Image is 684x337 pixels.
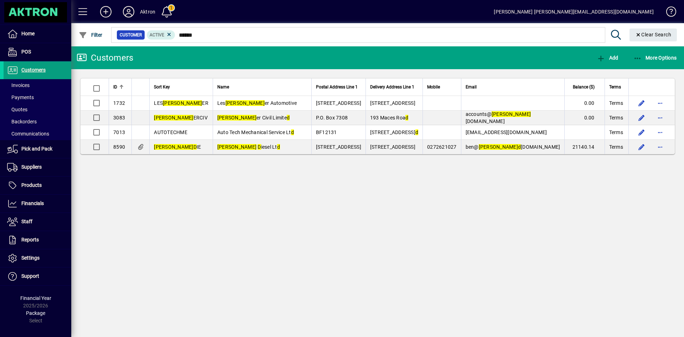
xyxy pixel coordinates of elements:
[316,115,348,121] span: P.O. Box 7308
[597,55,618,61] span: Add
[21,146,52,152] span: Pick and Pack
[405,115,408,121] em: d
[217,115,290,121] span: er Civil Limite
[4,116,71,128] a: Backorders
[154,144,201,150] span: IE
[21,237,39,242] span: Reports
[217,83,229,91] span: Name
[635,32,672,37] span: Clear Search
[154,144,193,150] em: [PERSON_NAME]
[4,249,71,267] a: Settings
[636,127,647,138] button: Edit
[258,144,261,150] em: D
[117,5,140,18] button: Profile
[154,100,208,106] span: LES ER
[4,25,71,43] a: Home
[94,5,117,18] button: Add
[140,6,155,17] div: Aktron
[466,83,477,91] span: Email
[217,115,256,121] em: [PERSON_NAME]
[466,129,547,135] span: [EMAIL_ADDRESS][DOMAIN_NAME]
[21,49,31,55] span: POS
[316,100,361,106] span: [STREET_ADDRESS]
[4,158,71,176] a: Suppliers
[609,114,623,121] span: Terms
[609,143,623,150] span: Terms
[150,32,164,37] span: Active
[7,95,34,100] span: Payments
[316,83,358,91] span: Postal Address Line 1
[217,83,307,91] div: Name
[217,129,294,135] span: Auto Tech Mechanical Service Lt
[466,83,560,91] div: Email
[7,131,49,137] span: Communications
[113,83,127,91] div: ID
[415,129,418,135] em: d
[479,144,518,150] em: [PERSON_NAME]
[654,141,666,153] button: More options
[427,83,457,91] div: Mobile
[21,31,35,36] span: Home
[113,115,125,121] span: 3083
[21,164,42,170] span: Suppliers
[564,96,604,111] td: 0.00
[569,83,601,91] div: Balance ($)
[77,52,133,63] div: Customers
[21,67,46,73] span: Customers
[113,100,125,106] span: 1732
[609,99,623,107] span: Terms
[4,231,71,249] a: Reports
[370,144,415,150] span: [STREET_ADDRESS]
[193,144,197,150] em: D
[21,273,39,279] span: Support
[7,107,27,112] span: Quotes
[370,83,414,91] span: Delivery Address Line 1
[518,144,521,150] em: d
[217,100,297,106] span: Les er Automotive
[154,129,187,135] span: AUTOTECHME
[154,83,170,91] span: Sort Key
[661,1,675,25] a: Knowledge Base
[7,82,30,88] span: Invoices
[466,144,560,150] span: ben@ [DOMAIN_NAME]
[113,144,125,150] span: 8590
[466,111,531,124] span: accounts@ [DOMAIN_NAME]
[636,141,647,153] button: Edit
[154,115,193,121] em: [PERSON_NAME]
[4,140,71,158] a: Pick and Pack
[316,129,337,135] span: BF12131
[654,112,666,123] button: More options
[21,255,40,261] span: Settings
[633,55,677,61] span: More Options
[4,128,71,140] a: Communications
[154,115,208,121] span: ERCIV
[573,83,595,91] span: Balance ($)
[113,129,125,135] span: 7013
[226,100,265,106] em: [PERSON_NAME]
[120,31,142,39] span: Customer
[492,111,531,117] em: [PERSON_NAME]
[636,112,647,123] button: Edit
[595,51,620,64] button: Add
[654,127,666,138] button: More options
[4,213,71,231] a: Staff
[4,91,71,103] a: Payments
[26,310,45,316] span: Package
[113,83,117,91] span: ID
[494,6,654,17] div: [PERSON_NAME] [PERSON_NAME][EMAIL_ADDRESS][DOMAIN_NAME]
[20,295,51,301] span: Financial Year
[4,103,71,116] a: Quotes
[629,29,677,41] button: Clear
[163,100,202,106] em: [PERSON_NAME]
[4,43,71,61] a: POS
[21,200,44,206] span: Financials
[316,144,361,150] span: [STREET_ADDRESS]
[632,51,679,64] button: More Options
[427,83,440,91] span: Mobile
[287,115,290,121] em: d
[654,97,666,109] button: More options
[77,29,104,41] button: Filter
[147,30,175,40] mat-chip: Activation Status: Active
[4,177,71,194] a: Products
[370,129,418,135] span: [STREET_ADDRESS]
